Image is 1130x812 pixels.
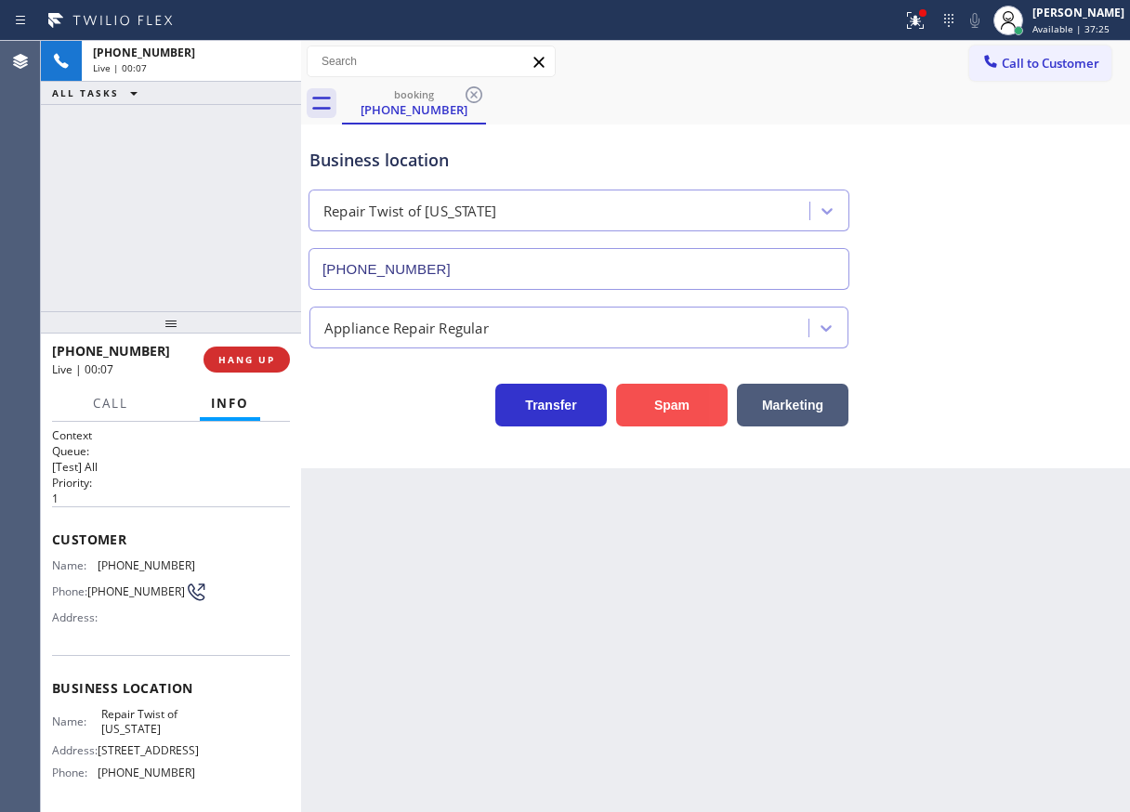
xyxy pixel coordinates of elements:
span: [PHONE_NUMBER] [98,766,195,779]
h2: Queue: [52,443,290,459]
div: (917) 975-4827 [344,83,484,123]
p: 1 [52,491,290,506]
span: Business location [52,679,290,697]
span: Customer [52,530,290,548]
button: HANG UP [204,347,290,373]
h1: Context [52,427,290,443]
button: Transfer [495,384,607,426]
span: ALL TASKS [52,86,119,99]
span: Address: [52,610,101,624]
span: Address: [52,743,98,757]
span: [PHONE_NUMBER] [93,45,195,60]
div: Appliance Repair Regular [324,317,489,338]
div: [PERSON_NAME] [1032,5,1124,20]
span: HANG UP [218,353,275,366]
div: Repair Twist of [US_STATE] [323,201,496,222]
span: Live | 00:07 [93,61,147,74]
p: [Test] All [52,459,290,475]
button: Spam [616,384,728,426]
button: ALL TASKS [41,82,156,104]
span: Name: [52,714,101,728]
span: Live | 00:07 [52,361,113,377]
button: Info [200,386,260,422]
span: [PHONE_NUMBER] [87,584,185,598]
input: Phone Number [309,248,849,290]
div: Business location [309,148,848,173]
span: Call to Customer [1002,55,1099,72]
span: Repair Twist of [US_STATE] [101,707,194,736]
span: Name: [52,558,98,572]
span: Phone: [52,766,98,779]
h2: Priority: [52,475,290,491]
span: Call [93,395,128,412]
span: Available | 37:25 [1032,22,1110,35]
span: [STREET_ADDRESS] [98,743,199,757]
span: Info [211,395,249,412]
button: Marketing [737,384,848,426]
span: [PHONE_NUMBER] [98,558,195,572]
span: Phone: [52,584,87,598]
button: Mute [962,7,988,33]
div: [PHONE_NUMBER] [344,101,484,118]
span: [PHONE_NUMBER] [52,342,170,360]
button: Call [82,386,139,422]
button: Call to Customer [969,46,1111,81]
div: booking [344,87,484,101]
input: Search [308,46,555,76]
